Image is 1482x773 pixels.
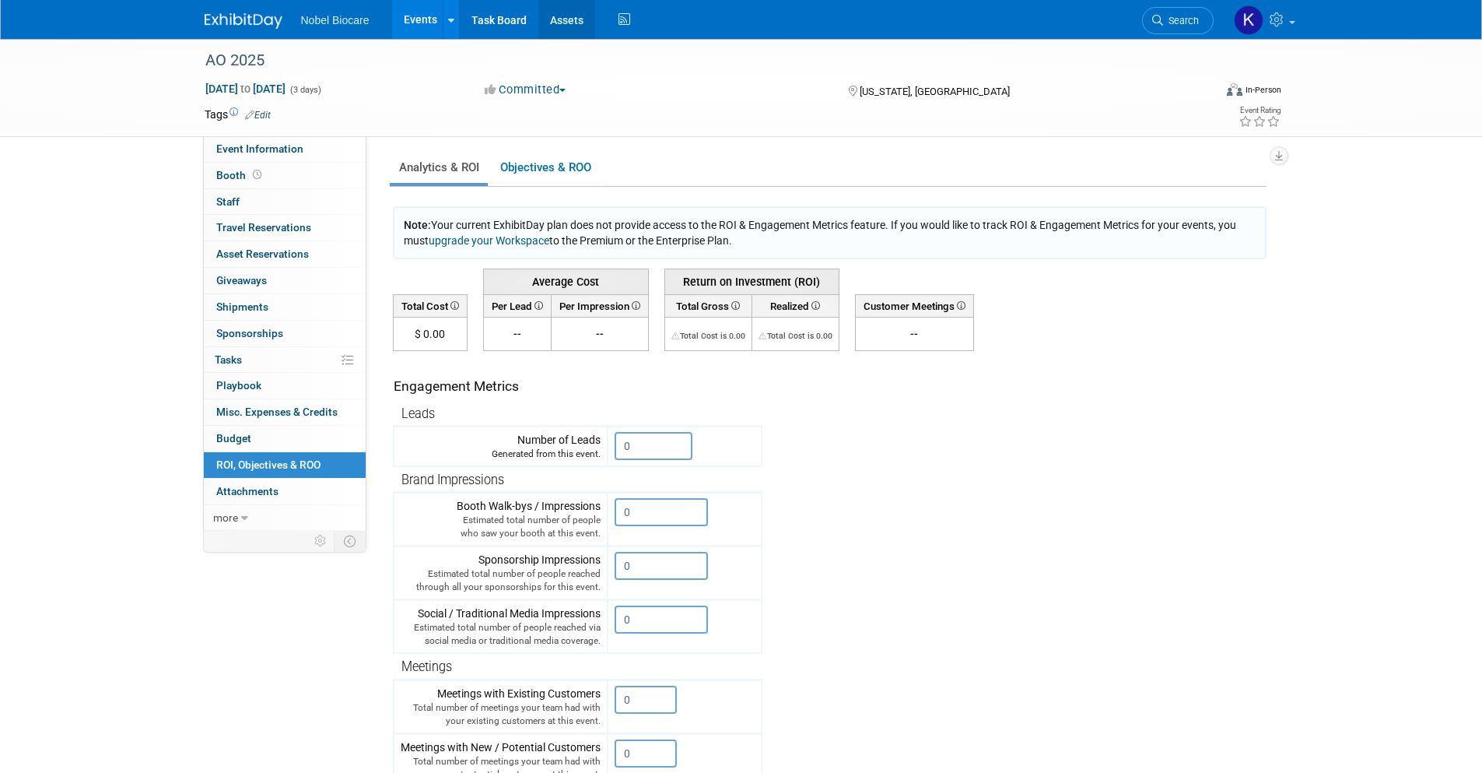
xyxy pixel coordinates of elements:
a: Sponsorships [204,321,366,346]
div: Estimated total number of people reached via social media or traditional media coverage. [401,621,601,648]
a: Tasks [204,347,366,373]
div: Total number of meetings your team had with your existing customers at this event. [401,701,601,728]
span: Meetings [401,659,452,674]
span: (3 days) [289,85,321,95]
a: Staff [204,189,366,215]
span: Giveaways [216,274,267,286]
div: Booth Walk-bys / Impressions [401,498,601,540]
a: Travel Reservations [204,215,366,241]
a: more [204,505,366,531]
div: Sponsorship Impressions [401,552,601,594]
a: Playbook [204,373,366,399]
a: Budget [204,426,366,452]
a: Booth [204,163,366,188]
div: The Total Cost for this event needs to be greater than 0.00 in order for ROI to get calculated. S... [671,326,745,342]
th: Realized [752,294,839,317]
img: Format-Inperson.png [1227,83,1242,96]
a: Event Information [204,136,366,162]
span: ROI, Objectives & ROO [216,459,321,471]
a: Objectives & ROO [491,153,600,183]
span: Asset Reservations [216,248,309,260]
th: Average Cost [483,269,648,294]
td: $ 0.00 [393,318,467,351]
div: Generated from this event. [401,448,601,461]
th: Return on Investment (ROI) [664,269,839,294]
span: Playbook [216,379,261,392]
button: Committed [479,82,572,98]
img: Kaylie Ivester [1234,5,1263,35]
span: more [213,511,238,524]
th: Total Cost [393,294,467,317]
td: Personalize Event Tab Strip [307,531,335,551]
div: In-Person [1245,84,1281,96]
div: Estimated total number of people reached through all your sponsorships for this event. [401,567,601,594]
span: -- [596,328,604,340]
span: Budget [216,432,251,444]
div: AO 2025 [200,47,1190,75]
span: Staff [216,195,240,208]
div: Estimated total number of people who saw your booth at this event. [401,514,601,540]
a: Analytics & ROI [390,153,488,183]
a: Edit [245,110,271,121]
th: Customer Meetings [855,294,973,317]
img: ExhibitDay [205,13,282,29]
a: Asset Reservations [204,241,366,267]
span: Tasks [215,353,242,366]
span: to [238,83,253,95]
div: Event Format [1122,81,1282,104]
span: Shipments [216,300,268,313]
td: Toggle Event Tabs [334,531,366,551]
span: [US_STATE], [GEOGRAPHIC_DATA] [860,86,1010,97]
a: Misc. Expenses & Credits [204,399,366,425]
a: upgrade your Workspace [429,234,549,247]
div: Event Rating [1239,107,1281,114]
span: Travel Reservations [216,221,311,234]
div: Engagement Metrics [394,377,755,396]
span: Misc. Expenses & Credits [216,406,338,418]
th: Total Gross [664,294,752,317]
a: Search [1142,7,1214,34]
div: Social / Traditional Media Impressions [401,606,601,648]
div: The Total Cost for this event needs to be greater than 0.00 in order for ROI to get calculated. S... [759,326,832,342]
div: -- [862,326,967,342]
span: Event Information [216,142,303,155]
th: Per Impression [551,294,648,317]
span: Brand Impressions [401,473,504,487]
span: Sponsorships [216,327,283,339]
span: Leads [401,406,435,421]
td: Tags [205,107,271,122]
span: Attachments [216,485,279,497]
span: Your current ExhibitDay plan does not provide access to the ROI & Engagement Metrics feature. If ... [404,219,1236,247]
a: Giveaways [204,268,366,293]
div: Number of Leads [401,432,601,461]
div: Meetings with Existing Customers [401,686,601,728]
span: Booth [216,169,265,181]
span: Booth not reserved yet [250,169,265,181]
span: Search [1163,15,1199,26]
a: Shipments [204,294,366,320]
span: [DATE] [DATE] [205,82,286,96]
span: Nobel Biocare [301,14,370,26]
a: ROI, Objectives & ROO [204,452,366,478]
span: Note: [404,219,431,231]
span: -- [513,328,521,340]
a: Attachments [204,479,366,504]
th: Per Lead [483,294,551,317]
